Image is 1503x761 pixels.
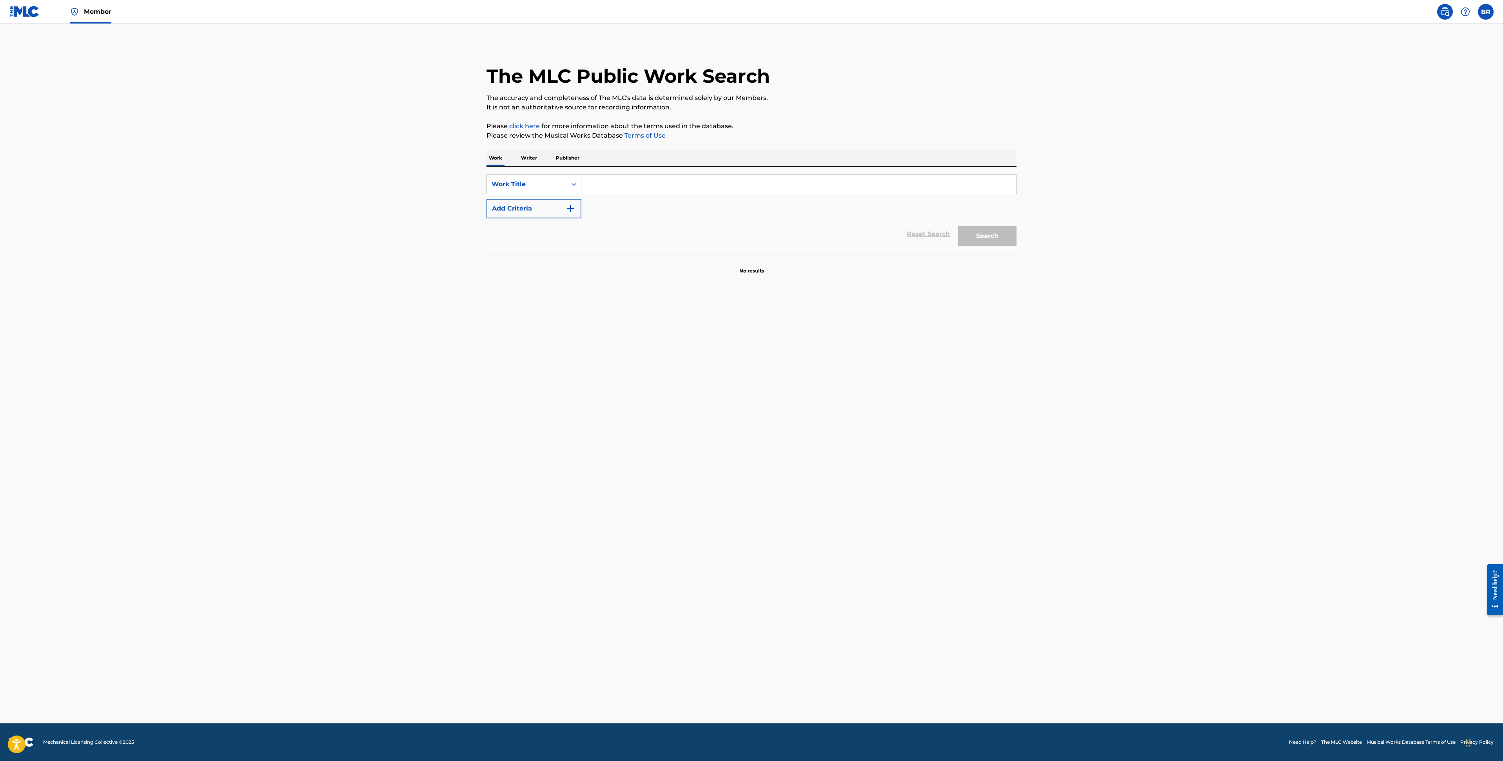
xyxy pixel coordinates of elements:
[1461,7,1470,16] img: help
[519,150,539,166] p: Writer
[1466,731,1471,755] div: Drag
[492,180,562,189] div: Work Title
[1460,739,1494,746] a: Privacy Policy
[554,150,582,166] p: Publisher
[486,122,1017,131] p: Please for more information about the terms used in the database.
[1321,739,1362,746] a: The MLC Website
[623,132,666,139] a: Terms of Use
[1478,4,1494,20] div: User Menu
[1289,739,1316,746] a: Need Help?
[1437,4,1453,20] a: Public Search
[84,7,111,16] span: Member
[1464,723,1503,761] iframe: Chat Widget
[509,122,540,130] a: click here
[43,739,134,746] span: Mechanical Licensing Collective © 2025
[9,737,34,747] img: logo
[486,150,505,166] p: Work
[486,131,1017,140] p: Please review the Musical Works Database
[1481,558,1503,621] iframe: Resource Center
[70,7,79,16] img: Top Rightsholder
[486,174,1017,250] form: Search Form
[9,6,40,17] img: MLC Logo
[739,258,764,274] p: No results
[486,93,1017,103] p: The accuracy and completeness of The MLC's data is determined solely by our Members.
[486,64,770,88] h1: The MLC Public Work Search
[486,199,581,218] button: Add Criteria
[1367,739,1456,746] a: Musical Works Database Terms of Use
[566,204,575,213] img: 9d2ae6d4665cec9f34b9.svg
[1440,7,1450,16] img: search
[1458,4,1473,20] div: Help
[486,103,1017,112] p: It is not an authoritative source for recording information.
